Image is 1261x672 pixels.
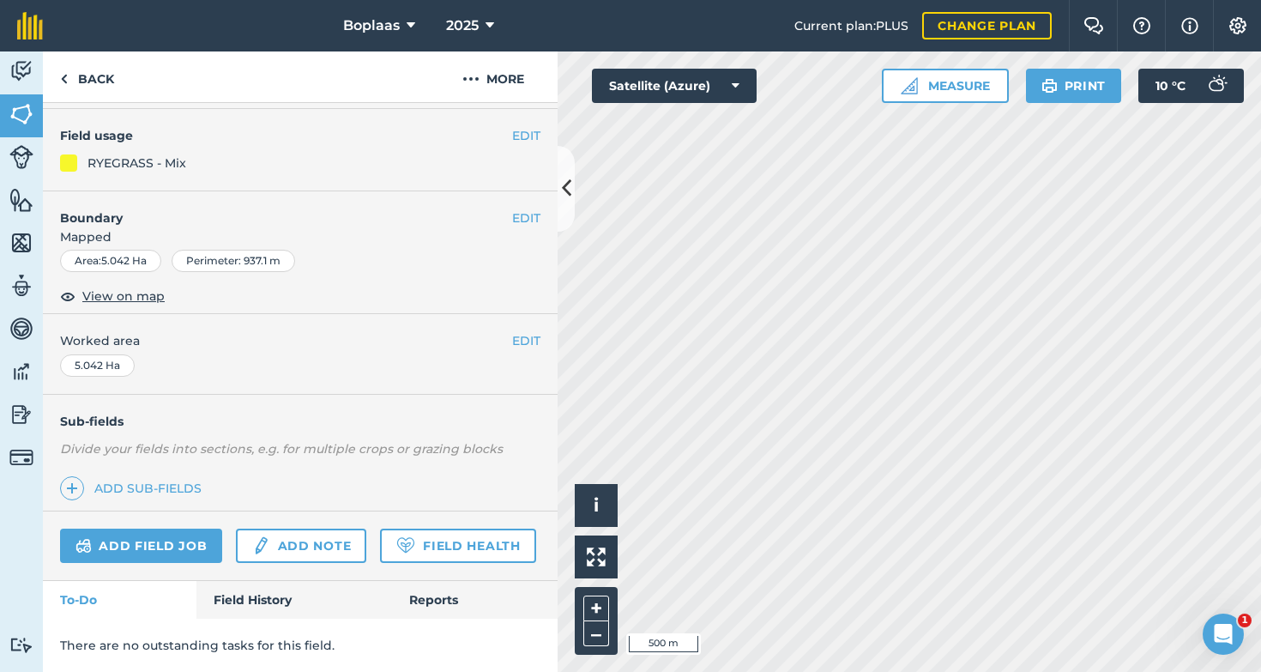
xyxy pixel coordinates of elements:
h4: Sub-fields [43,412,558,431]
img: svg+xml;base64,PHN2ZyB4bWxucz0iaHR0cDovL3d3dy53My5vcmcvMjAwMC9zdmciIHdpZHRoPSI1NiIgaGVpZ2h0PSI2MC... [9,101,33,127]
img: svg+xml;base64,PD94bWwgdmVyc2lvbj0iMS4wIiBlbmNvZGluZz0idXRmLTgiPz4KPCEtLSBHZW5lcmF0b3I6IEFkb2JlIE... [9,145,33,169]
button: More [429,51,558,102]
img: svg+xml;base64,PD94bWwgdmVyc2lvbj0iMS4wIiBlbmNvZGluZz0idXRmLTgiPz4KPCEtLSBHZW5lcmF0b3I6IEFkb2JlIE... [9,402,33,427]
img: svg+xml;base64,PD94bWwgdmVyc2lvbj0iMS4wIiBlbmNvZGluZz0idXRmLTgiPz4KPCEtLSBHZW5lcmF0b3I6IEFkb2JlIE... [9,637,33,653]
img: svg+xml;base64,PHN2ZyB4bWxucz0iaHR0cDovL3d3dy53My5vcmcvMjAwMC9zdmciIHdpZHRoPSIxNyIgaGVpZ2h0PSIxNy... [1181,15,1198,36]
img: A cog icon [1228,17,1248,34]
a: Back [43,51,131,102]
a: To-Do [43,581,196,619]
button: – [583,621,609,646]
img: svg+xml;base64,PD94bWwgdmVyc2lvbj0iMS4wIiBlbmNvZGluZz0idXRmLTgiPz4KPCEtLSBHZW5lcmF0b3I6IEFkb2JlIE... [1199,69,1234,103]
div: Area : 5.042 Ha [60,250,161,272]
span: Boplaas [343,15,400,36]
button: 10 °C [1138,69,1244,103]
img: svg+xml;base64,PHN2ZyB4bWxucz0iaHR0cDovL3d3dy53My5vcmcvMjAwMC9zdmciIHdpZHRoPSIxOCIgaGVpZ2h0PSIyNC... [60,286,75,306]
button: i [575,484,618,527]
img: svg+xml;base64,PD94bWwgdmVyc2lvbj0iMS4wIiBlbmNvZGluZz0idXRmLTgiPz4KPCEtLSBHZW5lcmF0b3I6IEFkb2JlIE... [9,359,33,384]
a: Add note [236,529,366,563]
a: Field History [196,581,391,619]
img: svg+xml;base64,PHN2ZyB4bWxucz0iaHR0cDovL3d3dy53My5vcmcvMjAwMC9zdmciIHdpZHRoPSI1NiIgaGVpZ2h0PSI2MC... [9,187,33,213]
img: svg+xml;base64,PD94bWwgdmVyc2lvbj0iMS4wIiBlbmNvZGluZz0idXRmLTgiPz4KPCEtLSBHZW5lcmF0b3I6IEFkb2JlIE... [9,316,33,342]
span: Mapped [43,227,558,246]
em: Divide your fields into sections, e.g. for multiple crops or grazing blocks [60,441,503,457]
img: A question mark icon [1131,17,1152,34]
span: 1 [1238,614,1252,627]
h4: Boundary [43,191,512,227]
a: Add field job [60,529,222,563]
img: Four arrows, one pointing top left, one top right, one bottom right and the last bottom left [587,548,606,566]
a: Add sub-fields [60,476,208,500]
button: View on map [60,286,165,306]
h4: Field usage [60,126,512,145]
div: Perimeter : 937.1 m [172,250,295,272]
img: Ruler icon [901,77,918,94]
div: RYEGRASS - Mix [87,154,186,173]
iframe: Intercom live chat [1203,614,1244,655]
span: 10 ° C [1155,69,1186,103]
div: 5.042 Ha [60,354,135,377]
span: i [594,494,599,516]
button: Satellite (Azure) [592,69,757,103]
p: There are no outstanding tasks for this field. [60,636,540,655]
span: Current plan : PLUS [794,16,908,35]
img: svg+xml;base64,PHN2ZyB4bWxucz0iaHR0cDovL3d3dy53My5vcmcvMjAwMC9zdmciIHdpZHRoPSIxNCIgaGVpZ2h0PSIyNC... [66,478,78,499]
img: svg+xml;base64,PHN2ZyB4bWxucz0iaHR0cDovL3d3dy53My5vcmcvMjAwMC9zdmciIHdpZHRoPSIyMCIgaGVpZ2h0PSIyNC... [462,69,480,89]
img: svg+xml;base64,PD94bWwgdmVyc2lvbj0iMS4wIiBlbmNvZGluZz0idXRmLTgiPz4KPCEtLSBHZW5lcmF0b3I6IEFkb2JlIE... [9,445,33,469]
img: Two speech bubbles overlapping with the left bubble in the forefront [1083,17,1104,34]
button: Print [1026,69,1122,103]
button: EDIT [512,209,540,227]
img: svg+xml;base64,PHN2ZyB4bWxucz0iaHR0cDovL3d3dy53My5vcmcvMjAwMC9zdmciIHdpZHRoPSIxOSIgaGVpZ2h0PSIyNC... [1041,76,1058,96]
span: Worked area [60,331,540,350]
a: Field Health [380,529,535,563]
img: svg+xml;base64,PD94bWwgdmVyc2lvbj0iMS4wIiBlbmNvZGluZz0idXRmLTgiPz4KPCEtLSBHZW5lcmF0b3I6IEFkb2JlIE... [9,273,33,299]
img: svg+xml;base64,PHN2ZyB4bWxucz0iaHR0cDovL3d3dy53My5vcmcvMjAwMC9zdmciIHdpZHRoPSI1NiIgaGVpZ2h0PSI2MC... [9,230,33,256]
button: + [583,596,609,621]
span: 2025 [446,15,479,36]
button: EDIT [512,331,540,350]
button: EDIT [512,126,540,145]
img: fieldmargin Logo [17,12,43,39]
a: Reports [392,581,558,619]
span: View on map [82,287,165,306]
button: Measure [882,69,1009,103]
img: svg+xml;base64,PD94bWwgdmVyc2lvbj0iMS4wIiBlbmNvZGluZz0idXRmLTgiPz4KPCEtLSBHZW5lcmF0b3I6IEFkb2JlIE... [75,536,92,556]
img: svg+xml;base64,PD94bWwgdmVyc2lvbj0iMS4wIiBlbmNvZGluZz0idXRmLTgiPz4KPCEtLSBHZW5lcmF0b3I6IEFkb2JlIE... [9,58,33,84]
img: svg+xml;base64,PD94bWwgdmVyc2lvbj0iMS4wIiBlbmNvZGluZz0idXRmLTgiPz4KPCEtLSBHZW5lcmF0b3I6IEFkb2JlIE... [251,536,270,556]
img: svg+xml;base64,PHN2ZyB4bWxucz0iaHR0cDovL3d3dy53My5vcmcvMjAwMC9zdmciIHdpZHRoPSI5IiBoZWlnaHQ9IjI0Ii... [60,69,68,89]
a: Change plan [922,12,1052,39]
